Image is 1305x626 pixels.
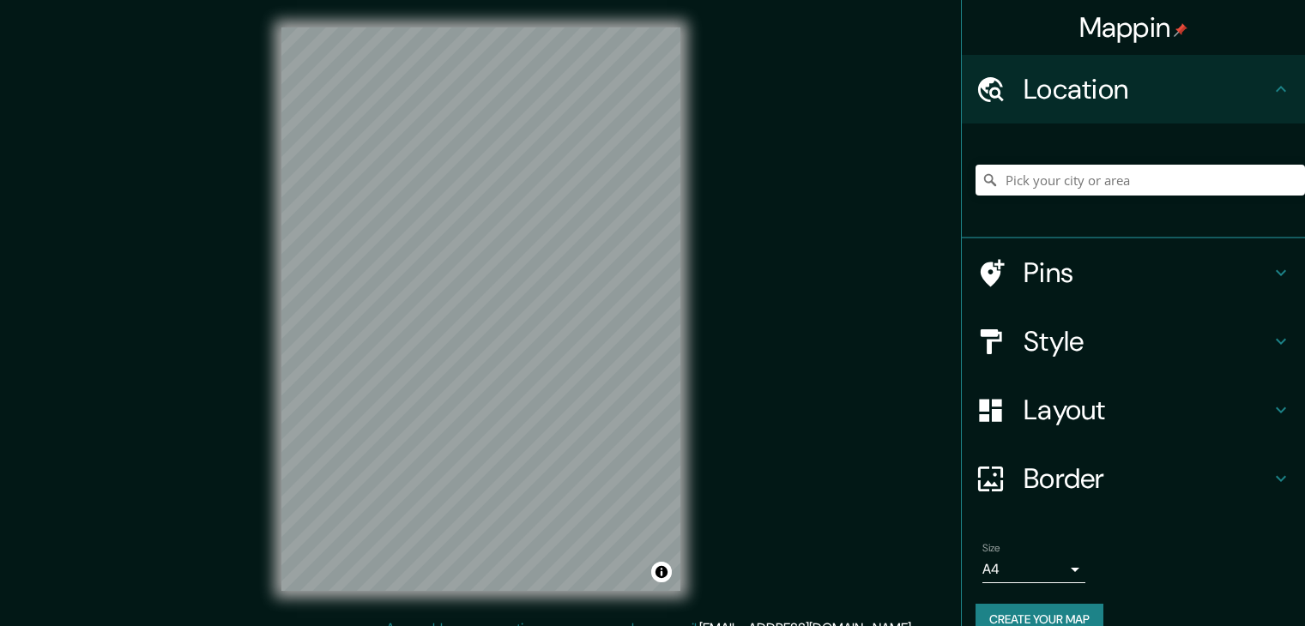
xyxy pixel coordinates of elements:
canvas: Map [281,27,680,591]
input: Pick your city or area [976,165,1305,196]
h4: Location [1024,72,1271,106]
h4: Layout [1024,393,1271,427]
div: Pins [962,238,1305,307]
button: Toggle attribution [651,562,672,582]
h4: Pins [1024,256,1271,290]
h4: Mappin [1079,10,1188,45]
div: A4 [982,556,1085,583]
h4: Style [1024,324,1271,358]
div: Layout [962,376,1305,444]
label: Size [982,541,1000,556]
h4: Border [1024,461,1271,496]
div: Style [962,307,1305,376]
img: pin-icon.png [1174,23,1187,37]
div: Location [962,55,1305,123]
div: Border [962,444,1305,513]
